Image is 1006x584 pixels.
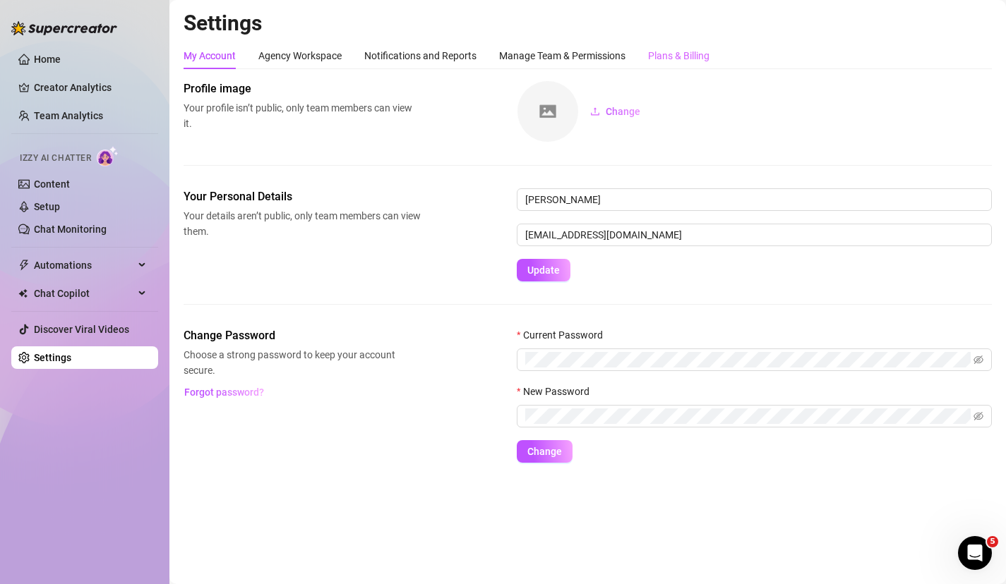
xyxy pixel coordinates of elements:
span: eye-invisible [974,355,983,365]
label: Current Password [517,327,612,343]
span: eye-invisible [974,411,983,421]
span: Profile image [184,80,421,97]
a: Creator Analytics [34,76,147,99]
span: Chat Copilot [34,282,134,305]
span: Choose a strong password to keep your account secure. [184,347,421,378]
input: Enter name [517,188,992,211]
img: AI Chatter [97,146,119,166]
a: Chat Monitoring [34,224,107,235]
iframe: Intercom live chat [958,536,992,570]
span: thunderbolt [18,260,30,271]
img: Chat Copilot [18,288,28,298]
div: Manage Team & Permissions [499,48,625,63]
span: Your Personal Details [184,188,421,205]
button: Change [517,440,573,463]
span: Your profile isn’t public, only team members can view it. [184,100,421,131]
button: Update [517,259,570,281]
img: square-placeholder.png [517,81,578,142]
button: Change [579,100,652,123]
div: My Account [184,48,236,63]
span: Forgot password? [184,387,264,398]
div: Agency Workspace [258,48,342,63]
span: Your details aren’t public, only team members can view them. [184,208,421,239]
input: Current Password [525,352,971,367]
button: Forgot password? [184,381,264,403]
span: Change [606,106,640,117]
a: Content [34,178,70,190]
a: Home [34,54,61,65]
a: Setup [34,201,60,212]
span: Change [527,446,562,457]
span: upload [590,107,600,116]
span: Izzy AI Chatter [20,152,91,165]
h2: Settings [184,10,992,37]
label: New Password [517,384,599,399]
a: Settings [34,352,71,363]
a: Team Analytics [34,110,103,121]
span: Update [527,264,560,276]
div: Notifications and Reports [364,48,477,63]
a: Discover Viral Videos [34,324,129,335]
img: logo-BBDzfeDw.svg [11,21,117,35]
div: Plans & Billing [648,48,709,63]
input: Enter new email [517,224,992,246]
span: Change Password [184,327,421,344]
span: Automations [34,254,134,276]
input: New Password [525,408,971,424]
span: 5 [987,536,998,547]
